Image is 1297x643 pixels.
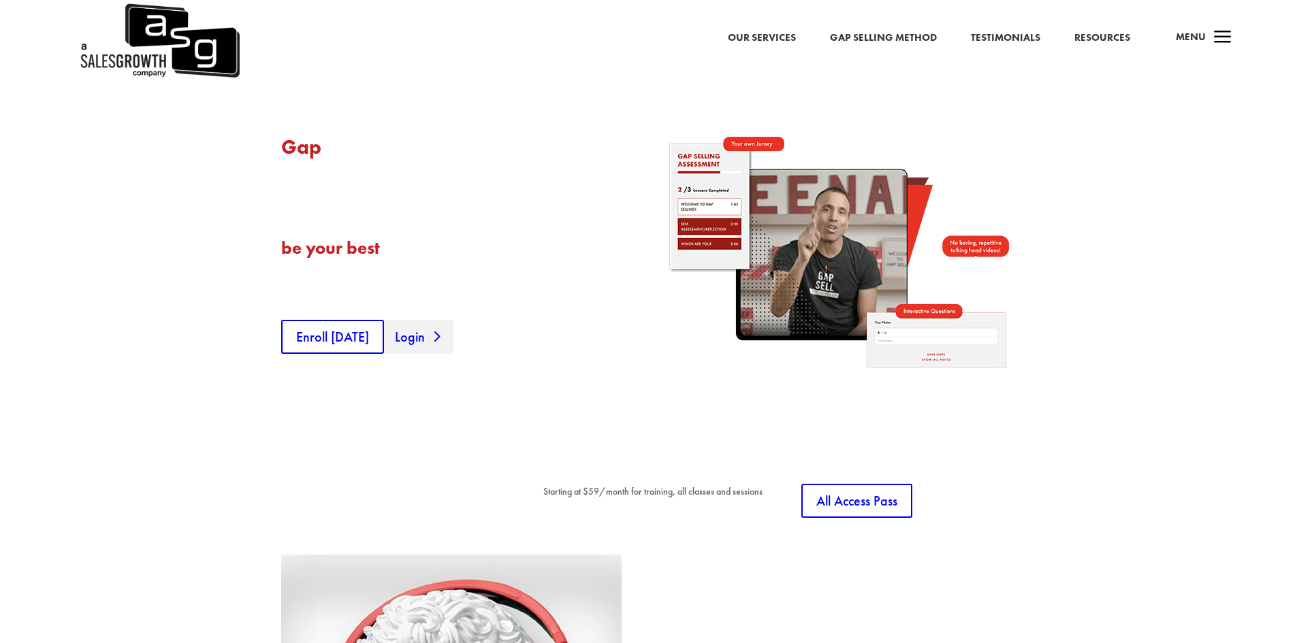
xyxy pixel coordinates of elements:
span: Gap [281,134,321,160]
a: All Access Pass [801,484,912,518]
a: Enroll [DATE] [281,320,384,354]
p: Take Your Sales Game to the Next Level. [281,283,628,299]
img: self-paced-sales-course-online [669,137,1009,368]
a: Testimonials [971,29,1040,47]
img: plus-symbol-white [281,184,299,201]
span: a [1209,24,1236,52]
a: Resources [1074,29,1130,47]
h2: Learn the best, . [281,221,628,263]
a: Gap Selling Method [830,29,937,47]
span: be your best [281,236,380,259]
a: Login [384,320,453,354]
span: Menu [1176,30,1206,44]
a: Our Services [728,29,796,47]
